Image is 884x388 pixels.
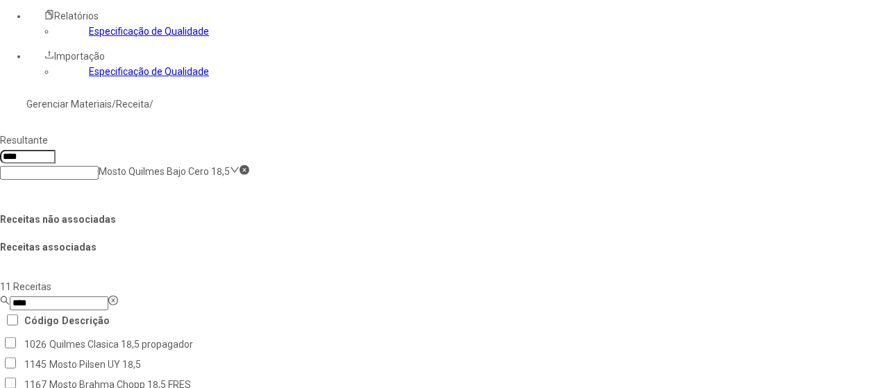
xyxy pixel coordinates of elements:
[26,99,112,110] a: Gerenciar Materiais
[54,51,105,62] span: Importação
[89,26,209,37] a: Especificação de Qualidade
[24,355,47,373] td: 1145
[24,335,47,353] td: 1026
[49,355,220,373] td: Mosto Pilsen UY 18,5
[49,335,220,353] td: Quilmes Clasica 18,5 propagador
[54,10,99,22] span: Relatórios
[24,312,60,330] th: Código
[61,312,110,330] th: Descrição
[89,66,209,77] a: Especificação de Qualidade
[112,99,116,110] nz-breadcrumb-separator: /
[149,99,153,110] nz-breadcrumb-separator: /
[99,166,230,177] nz-select-item: Mosto Quilmes Bajo Cero 18,5
[116,99,149,110] a: Receita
